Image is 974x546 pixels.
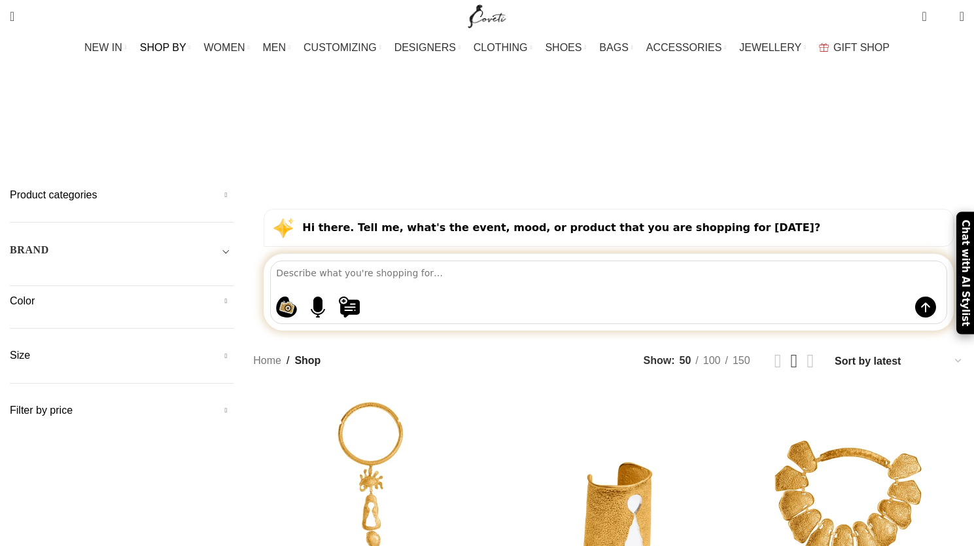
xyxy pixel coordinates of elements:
[923,7,933,16] span: 1
[474,41,528,54] span: CLOTHING
[394,35,461,61] a: DESIGNERS
[680,355,691,366] span: 50
[3,3,21,29] a: Search
[791,352,798,371] a: Grid view 3
[939,13,949,23] span: 0
[253,352,321,369] nav: Breadcrumb
[394,41,456,54] span: DESIGNERS
[833,352,964,371] select: Shop order
[204,41,245,54] span: WOMEN
[3,35,971,61] div: Main navigation
[204,35,250,61] a: WOMEN
[304,35,381,61] a: CUSTOMIZING
[833,41,890,54] span: GIFT SHOP
[10,403,234,418] h5: Filter by price
[449,126,469,139] span: Men
[304,41,377,54] span: CUSTOMIZING
[937,3,950,29] div: My Wishlist
[807,352,814,371] a: Grid view 4
[10,188,234,202] h5: Product categories
[545,35,586,61] a: SHOES
[84,35,127,61] a: NEW IN
[449,117,469,149] a: Men
[646,41,722,54] span: ACCESSORIES
[294,352,321,369] span: Shop
[545,41,582,54] span: SHOES
[599,35,633,61] a: BAGS
[733,355,750,366] span: 150
[703,355,721,366] span: 100
[10,242,234,266] div: Toggle filter
[599,41,628,54] span: BAGS
[739,41,801,54] span: JEWELLERY
[489,117,525,149] a: Women
[915,3,933,29] a: 1
[263,41,287,54] span: MEN
[489,126,525,139] span: Women
[739,35,806,61] a: JEWELLERY
[84,41,122,54] span: NEW IN
[10,243,49,257] h5: BRAND
[819,35,890,61] a: GIFT SHOP
[10,348,234,363] h5: Size
[465,10,509,21] a: Site logo
[140,35,191,61] a: SHOP BY
[263,35,290,61] a: MEN
[728,352,755,369] a: 150
[474,35,532,61] a: CLOTHING
[140,41,186,54] span: SHOP BY
[774,352,782,371] a: Grid view 2
[675,352,696,369] a: 50
[644,352,675,369] span: Show
[646,35,727,61] a: ACCESSORIES
[253,352,281,369] a: Home
[819,43,829,52] img: GiftBag
[453,75,521,110] h1: Shop
[699,352,725,369] a: 100
[10,294,234,308] h5: Color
